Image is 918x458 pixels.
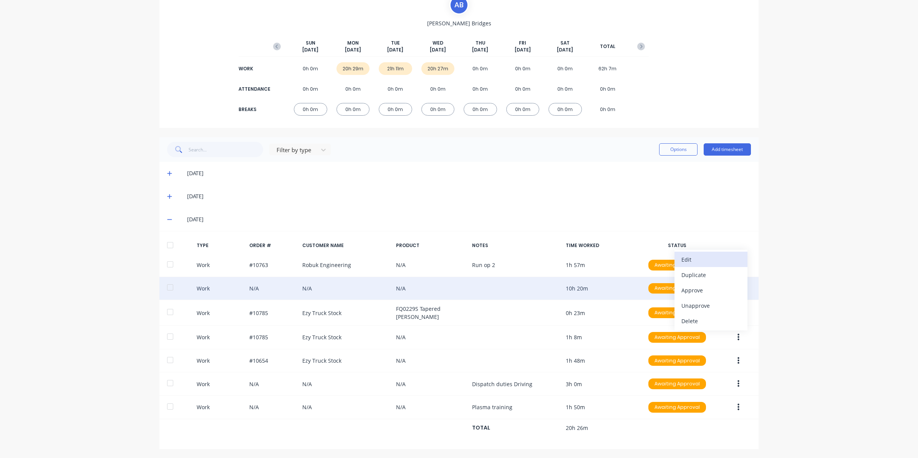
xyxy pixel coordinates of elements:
[427,19,491,27] span: [PERSON_NAME] Bridges
[515,46,531,53] span: [DATE]
[548,62,582,75] div: 0h 0m
[591,62,625,75] div: 62h 7m
[648,332,706,343] div: Awaiting Approval
[681,285,741,296] div: Approve
[464,83,497,95] div: 0h 0m
[659,143,698,156] button: Options
[506,103,540,116] div: 0h 0m
[302,46,318,53] span: [DATE]
[648,378,706,389] div: Awaiting Approval
[519,40,526,46] span: FRI
[591,103,625,116] div: 0h 0m
[187,192,751,201] div: [DATE]
[681,300,741,311] div: Unapprove
[681,315,741,327] div: Delete
[302,242,390,249] div: CUSTOMER NAME
[294,83,327,95] div: 0h 0m
[704,143,751,156] button: Add timesheet
[648,355,706,366] div: Awaiting Approval
[345,46,361,53] span: [DATE]
[560,40,570,46] span: SAT
[249,242,296,249] div: ORDER #
[648,260,706,270] div: Awaiting Approval
[189,142,263,157] input: Search...
[239,86,269,93] div: ATTENDANCE
[681,254,741,265] div: Edit
[306,40,315,46] span: SUN
[187,169,751,178] div: [DATE]
[642,242,712,249] div: STATUS
[476,40,485,46] span: THU
[506,62,540,75] div: 0h 0m
[336,83,370,95] div: 0h 0m
[648,283,706,294] div: Awaiting Approval
[681,269,741,280] div: Duplicate
[648,402,706,413] div: Awaiting Approval
[421,103,455,116] div: 0h 0m
[336,62,370,75] div: 20h 29m
[557,46,573,53] span: [DATE]
[548,83,582,95] div: 0h 0m
[379,103,412,116] div: 0h 0m
[379,83,412,95] div: 0h 0m
[347,40,359,46] span: MON
[464,103,497,116] div: 0h 0m
[197,242,244,249] div: TYPE
[421,83,455,95] div: 0h 0m
[432,40,443,46] span: WED
[548,103,582,116] div: 0h 0m
[187,215,751,224] div: [DATE]
[472,46,488,53] span: [DATE]
[464,62,497,75] div: 0h 0m
[239,106,269,113] div: BREAKS
[472,242,560,249] div: NOTES
[430,46,446,53] span: [DATE]
[387,46,403,53] span: [DATE]
[566,242,636,249] div: TIME WORKED
[421,62,455,75] div: 20h 27m
[379,62,412,75] div: 21h 11m
[600,43,615,50] span: TOTAL
[391,40,400,46] span: TUE
[239,65,269,72] div: WORK
[336,103,370,116] div: 0h 0m
[294,103,327,116] div: 0h 0m
[396,242,466,249] div: PRODUCT
[591,83,625,95] div: 0h 0m
[648,307,706,318] div: Awaiting Approval
[506,83,540,95] div: 0h 0m
[294,62,327,75] div: 0h 0m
